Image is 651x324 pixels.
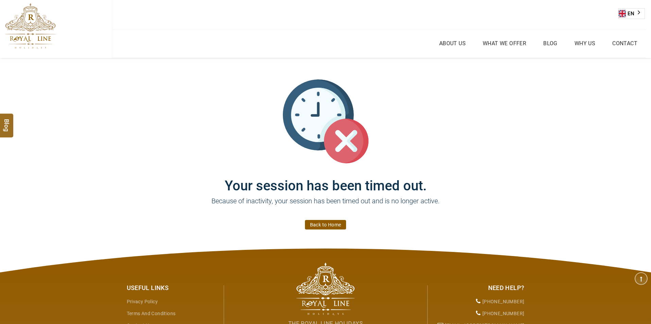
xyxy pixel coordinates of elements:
[2,119,11,124] span: Blog
[283,79,369,164] img: session_time_out.svg
[573,38,597,48] a: Why Us
[5,3,56,49] img: The Royal Line Holidays
[618,8,645,19] div: Language
[127,284,219,292] div: Useful Links
[296,262,355,315] img: The Royal Line Holidays
[542,38,559,48] a: Blog
[609,282,651,314] iframe: chat widget
[305,220,346,229] a: Back to Home
[618,8,645,19] aside: Language selected: English
[619,8,645,19] a: EN
[127,299,158,304] a: Privacy Policy
[433,308,525,320] li: [PHONE_NUMBER]
[481,38,528,48] a: What we Offer
[122,196,530,216] p: Because of inactivity, your session has been timed out and is no longer active.
[433,296,525,308] li: [PHONE_NUMBER]
[127,311,176,316] a: Terms and Conditions
[438,38,467,48] a: About Us
[611,38,639,48] a: Contact
[122,164,530,194] h1: Your session has been timed out.
[433,284,525,292] div: Need Help?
